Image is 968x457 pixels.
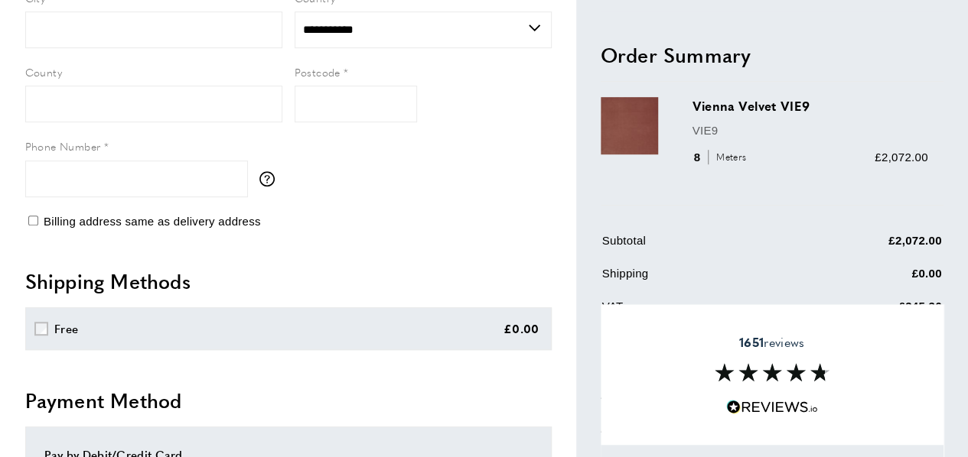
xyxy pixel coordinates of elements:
[25,138,101,154] span: Phone Number
[708,151,750,165] span: Meters
[791,297,942,327] td: £345.36
[54,319,78,338] div: Free
[791,264,942,294] td: £0.00
[715,363,829,381] img: Reviews section
[875,151,927,164] span: £2,072.00
[726,400,818,414] img: Reviews.io 5 stars
[739,333,764,351] strong: 1651
[25,267,552,295] h2: Shipping Methods
[28,216,38,225] input: Billing address same as delivery address
[601,98,658,155] img: Vienna Velvet VIE9
[601,41,944,69] h2: Order Summary
[693,98,928,115] h3: Vienna Velvet VIE9
[602,264,790,294] td: Shipping
[44,215,261,228] span: Billing address same as delivery address
[693,148,751,167] div: 8
[25,64,62,79] span: County
[504,319,539,338] div: £0.00
[295,64,341,79] span: Postcode
[693,122,928,140] p: VIE9
[602,297,790,327] td: VAT
[791,232,942,261] td: £2,072.00
[739,335,804,350] span: reviews
[25,387,552,414] h2: Payment Method
[259,171,282,186] button: More information
[602,232,790,261] td: Subtotal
